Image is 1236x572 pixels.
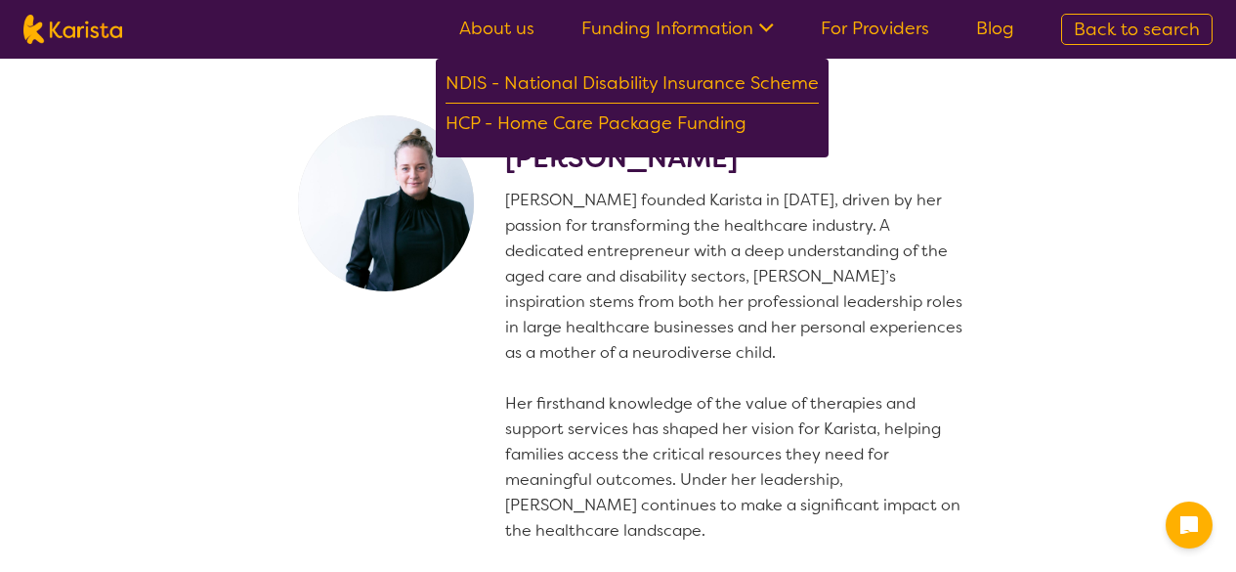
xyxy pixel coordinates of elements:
div: NDIS - National Disability Insurance Scheme [446,68,819,104]
p: [PERSON_NAME] founded Karista in [DATE], driven by her passion for transforming the healthcare in... [505,188,970,544]
a: For Providers [821,17,929,40]
img: Karista logo [23,15,122,44]
div: HCP - Home Care Package Funding [446,109,819,143]
a: About us [459,17,534,40]
a: Back to search [1061,14,1213,45]
a: Funding Information [581,17,774,40]
a: Blog [976,17,1014,40]
span: Back to search [1074,18,1200,41]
